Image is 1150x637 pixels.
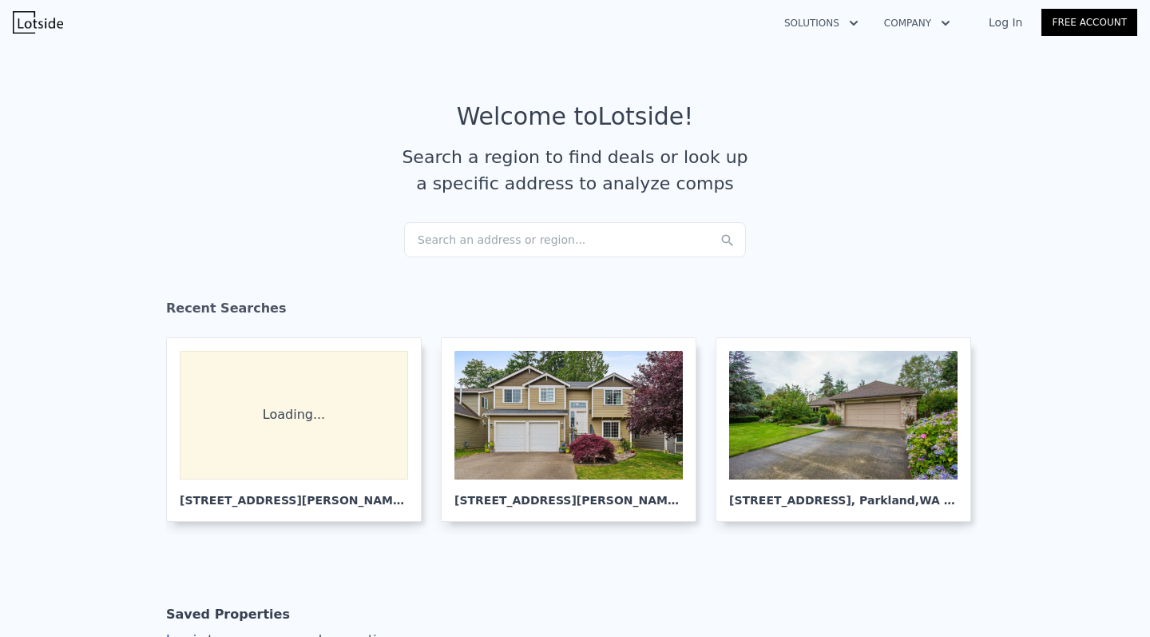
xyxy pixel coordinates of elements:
div: Saved Properties [166,599,290,631]
div: Search a region to find deals or look up a specific address to analyze comps [396,144,754,197]
span: , WA 98444 [915,494,983,507]
a: Free Account [1041,9,1137,36]
a: Loading... [STREET_ADDRESS][PERSON_NAME], Poulsbo [166,337,434,522]
a: [STREET_ADDRESS], Parkland,WA 98444 [716,337,984,522]
button: Solutions [771,9,871,38]
div: Recent Searches [166,286,984,337]
div: [STREET_ADDRESS][PERSON_NAME] , Poulsbo [180,480,408,508]
div: Loading... [180,351,408,480]
a: [STREET_ADDRESS][PERSON_NAME][PERSON_NAME], Olympia [441,337,709,522]
a: Log In [970,14,1041,30]
img: Lotside [13,11,63,34]
div: Welcome to Lotside ! [457,102,694,131]
button: Company [871,9,963,38]
div: [STREET_ADDRESS] , Parkland [729,480,958,508]
div: Search an address or region... [404,222,746,257]
div: [STREET_ADDRESS][PERSON_NAME][PERSON_NAME] , Olympia [454,480,683,508]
